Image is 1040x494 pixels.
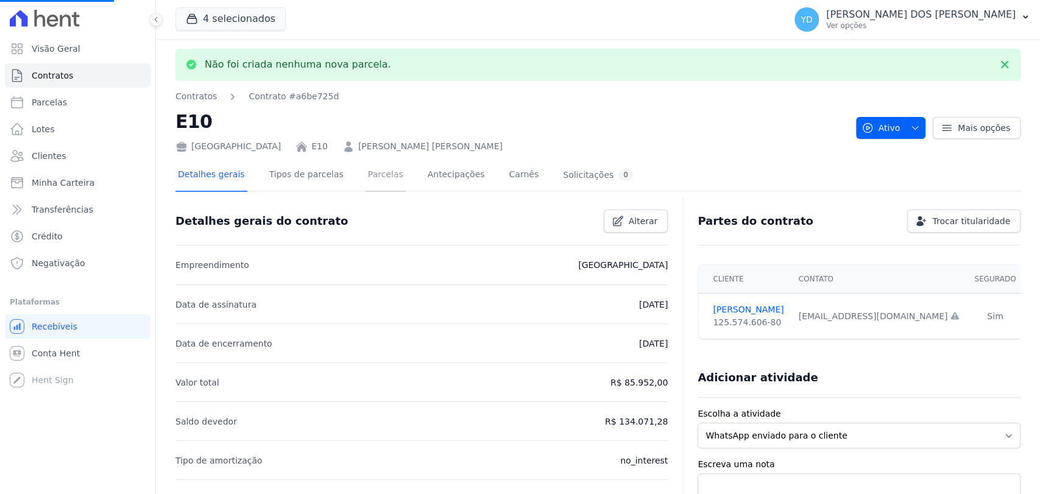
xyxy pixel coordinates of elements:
[932,215,1010,227] span: Trocar titularidade
[32,257,85,269] span: Negativação
[311,140,328,153] a: E10
[175,453,263,468] p: Tipo de amortização
[791,265,967,294] th: Contato
[5,63,150,88] a: Contratos
[366,160,406,192] a: Parcelas
[698,408,1021,420] label: Escolha a atividade
[425,160,487,192] a: Antecipações
[907,210,1021,233] a: Trocar titularidade
[5,90,150,115] a: Parcelas
[175,297,256,312] p: Data de assinatura
[933,117,1021,139] a: Mais opções
[563,169,633,181] div: Solicitações
[32,96,67,108] span: Parcelas
[967,265,1023,294] th: Segurado
[799,310,960,323] div: [EMAIL_ADDRESS][DOMAIN_NAME]
[32,320,77,333] span: Recebíveis
[698,265,791,294] th: Cliente
[249,90,339,103] a: Contrato #a6be725d
[175,336,272,351] p: Data de encerramento
[32,230,63,242] span: Crédito
[698,370,818,385] h3: Adicionar atividade
[861,117,900,139] span: Ativo
[32,177,94,189] span: Minha Carteira
[175,214,348,228] h3: Detalhes gerais do contrato
[967,294,1023,339] td: Sim
[5,314,150,339] a: Recebíveis
[358,140,503,153] a: [PERSON_NAME] [PERSON_NAME]
[32,150,66,162] span: Clientes
[175,90,217,103] a: Contratos
[32,69,73,82] span: Contratos
[958,122,1010,134] span: Mais opções
[610,375,668,390] p: R$ 85.952,00
[5,117,150,141] a: Lotes
[10,295,146,309] div: Plataformas
[175,140,281,153] div: [GEOGRAPHIC_DATA]
[175,375,219,390] p: Valor total
[5,197,150,222] a: Transferências
[561,160,635,192] a: Solicitações0
[175,90,846,103] nav: Breadcrumb
[175,7,286,30] button: 4 selecionados
[698,458,1021,471] label: Escreva uma nota
[5,224,150,249] a: Crédito
[175,90,339,103] nav: Breadcrumb
[620,453,668,468] p: no_interest
[32,347,80,359] span: Conta Hent
[32,123,55,135] span: Lotes
[506,160,541,192] a: Carnês
[639,297,668,312] p: [DATE]
[175,108,846,135] h2: E10
[5,251,150,275] a: Negativação
[5,171,150,195] a: Minha Carteira
[175,258,249,272] p: Empreendimento
[785,2,1040,37] button: YD [PERSON_NAME] DOS [PERSON_NAME] Ver opções
[618,169,633,181] div: 0
[713,303,784,316] a: [PERSON_NAME]
[629,215,658,227] span: Alterar
[801,15,812,24] span: YD
[32,203,93,216] span: Transferências
[826,9,1016,21] p: [PERSON_NAME] DOS [PERSON_NAME]
[698,214,813,228] h3: Partes do contrato
[605,414,668,429] p: R$ 134.071,28
[267,160,346,192] a: Tipos de parcelas
[205,58,391,71] p: Não foi criada nenhuma nova parcela.
[175,160,247,192] a: Detalhes gerais
[5,341,150,365] a: Conta Hent
[32,43,80,55] span: Visão Geral
[175,414,237,429] p: Saldo devedor
[5,37,150,61] a: Visão Geral
[5,144,150,168] a: Clientes
[713,316,784,329] div: 125.574.606-80
[826,21,1016,30] p: Ver opções
[604,210,668,233] a: Alterar
[856,117,926,139] button: Ativo
[639,336,668,351] p: [DATE]
[578,258,668,272] p: [GEOGRAPHIC_DATA]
